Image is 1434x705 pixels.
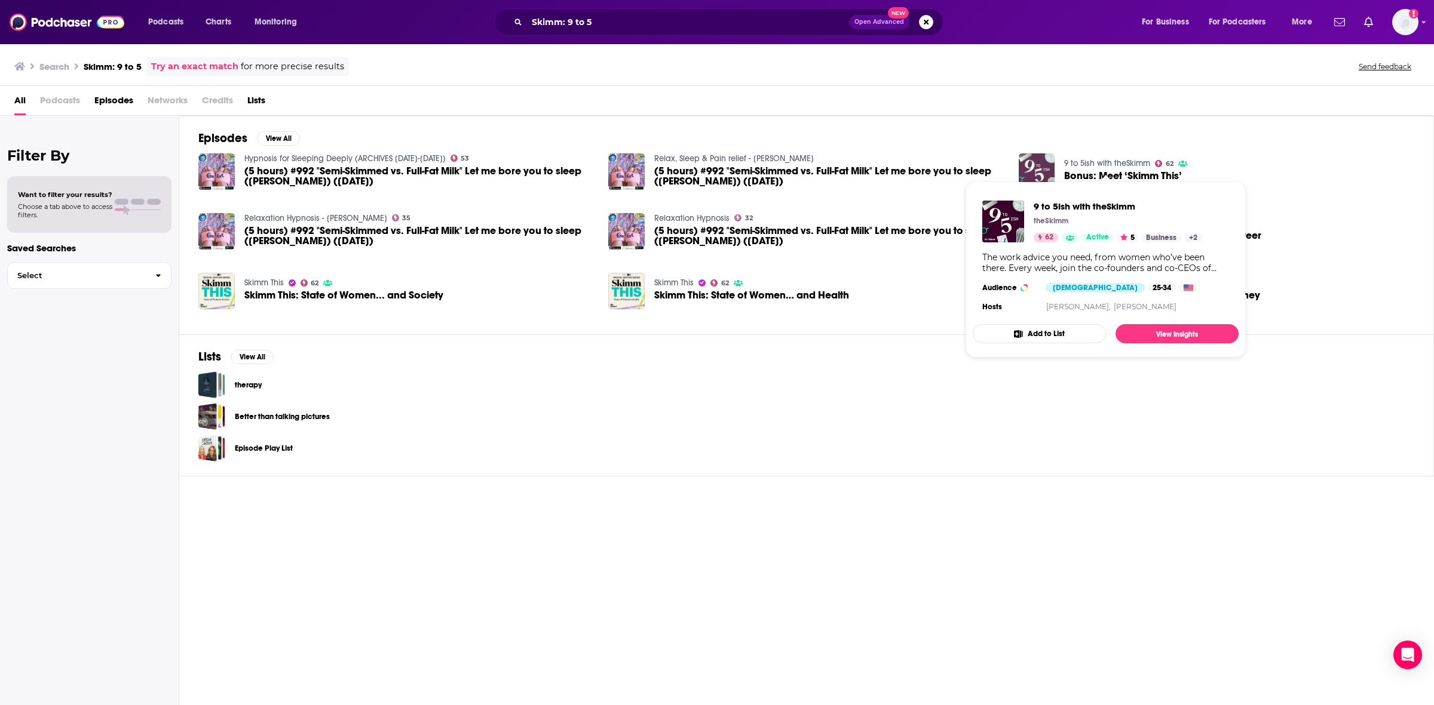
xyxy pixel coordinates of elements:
[7,262,171,289] button: Select
[198,435,225,461] a: Episode Play List
[1034,233,1058,242] a: 62
[257,131,300,146] button: View All
[1064,158,1150,168] a: 9 to 5ish with theSkimm
[198,349,274,364] a: ListsView All
[654,153,814,164] a: Relax, Sleep & Pain relief - Jason Newland
[244,166,595,186] span: (5 hours) #992 "Semi-Skimmed vs. Full-Fat Milk" Let me bore you to sleep ([PERSON_NAME]) ([DATE])
[1034,201,1202,212] a: 9 to 5ish with theSkimm
[1329,12,1350,32] a: Show notifications dropdown
[1209,14,1266,30] span: For Podcasters
[198,371,225,398] a: therapy
[1114,302,1176,311] a: [PERSON_NAME]
[1359,12,1378,32] a: Show notifications dropdown
[654,166,1004,186] span: (5 hours) #992 "Semi-Skimmed vs. Full-Fat Milk" Let me bore you to sleep ([PERSON_NAME]) ([DATE])
[1141,233,1181,242] a: Business
[1034,216,1068,226] p: theSkimm
[1155,160,1173,167] a: 62
[202,91,233,115] span: Credits
[301,279,319,287] a: 62
[654,278,694,288] a: Skimm This
[1393,641,1422,669] div: Open Intercom Messenger
[527,13,849,32] input: Search podcasts, credits, & more...
[1046,283,1145,293] div: [DEMOGRAPHIC_DATA]
[198,273,235,309] img: Skimm This: State of Women... and Society
[148,14,183,30] span: Podcasts
[1116,324,1239,343] a: View Insights
[1045,232,1053,244] span: 62
[1201,13,1283,32] button: open menu
[198,131,247,146] h2: Episodes
[198,349,221,364] h2: Lists
[246,13,312,32] button: open menu
[235,410,330,423] a: Better than talking pictures
[7,147,171,164] h2: Filter By
[973,324,1106,343] button: Add to List
[1133,13,1204,32] button: open menu
[244,290,443,300] span: Skimm This: State of Women... and Society
[1409,9,1418,19] svg: Add a profile image
[654,226,1004,246] span: (5 hours) #992 "Semi-Skimmed vs. Full-Fat Milk" Let me bore you to sleep ([PERSON_NAME]) ([DATE])
[206,14,231,30] span: Charts
[8,272,146,279] span: Select
[7,242,171,254] p: Saved Searches
[1046,302,1111,311] a: [PERSON_NAME],
[1064,171,1182,181] span: Bonus: Meet ‘Skimm This’
[1081,233,1114,242] a: Active
[14,91,26,115] span: All
[84,61,142,72] h3: Skimm: 9 to 5
[244,226,595,246] a: (5 hours) #992 "Semi-Skimmed vs. Full-Fat Milk" Let me bore you to sleep (Jason Newland) (6th Apr...
[608,213,645,250] img: (5 hours) #992 "Semi-Skimmed vs. Full-Fat Milk" Let me bore you to sleep (Jason Newland) (6th Apr...
[608,153,645,190] img: (5 hours) #992 "Semi-Skimmed vs. Full-Fat Milk" Let me bore you to sleep (Jason Newland) (6th Apr...
[244,153,446,164] a: Hypnosis for Sleeping Deeply (ARCHIVES 2006-2025)
[18,202,112,219] span: Choose a tab above to access filters.
[849,15,909,29] button: Open AdvancedNew
[1283,13,1327,32] button: open menu
[247,91,265,115] a: Lists
[392,214,411,221] a: 35
[1019,153,1055,190] img: Bonus: Meet ‘Skimm This’
[10,11,124,33] img: Podchaser - Follow, Share and Rate Podcasts
[311,281,318,286] span: 62
[244,226,595,246] span: (5 hours) #992 "Semi-Skimmed vs. Full-Fat Milk" Let me bore you to sleep ([PERSON_NAME]) ([DATE])
[198,153,235,190] img: (5 hours) #992 "Semi-Skimmed vs. Full-Fat Milk" Let me bore you to sleep (Jason Newland) (6th Apr...
[241,60,344,73] span: for more precise results
[608,273,645,309] img: Skimm This: State of Women… and Health
[1142,14,1189,30] span: For Business
[982,201,1024,242] img: 9 to 5ish with theSkimm
[94,91,133,115] a: Episodes
[235,442,293,455] a: Episode Play List
[451,155,470,162] a: 53
[1392,9,1418,35] span: Logged in as hjones
[244,213,387,223] a: Relaxation Hypnosis - Jason Newland
[198,403,225,430] a: Better than talking pictures
[198,13,238,32] a: Charts
[148,91,188,115] span: Networks
[1117,233,1138,242] button: 5
[654,290,849,300] a: Skimm This: State of Women… and Health
[654,226,1004,246] a: (5 hours) #992 "Semi-Skimmed vs. Full-Fat Milk" Let me bore you to sleep (Jason Newland) (6th Apr...
[654,166,1004,186] a: (5 hours) #992 "Semi-Skimmed vs. Full-Fat Milk" Let me bore you to sleep (Jason Newland) (6th Apr...
[1148,283,1176,293] div: 25-34
[18,190,112,199] span: Want to filter your results?
[140,13,199,32] button: open menu
[1086,232,1109,244] span: Active
[721,281,729,286] span: 62
[734,214,753,221] a: 32
[198,131,300,146] a: EpisodesView All
[982,302,1002,312] h4: Hosts
[888,7,909,19] span: New
[710,279,729,287] a: 62
[402,215,410,221] span: 35
[1184,233,1202,242] a: +2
